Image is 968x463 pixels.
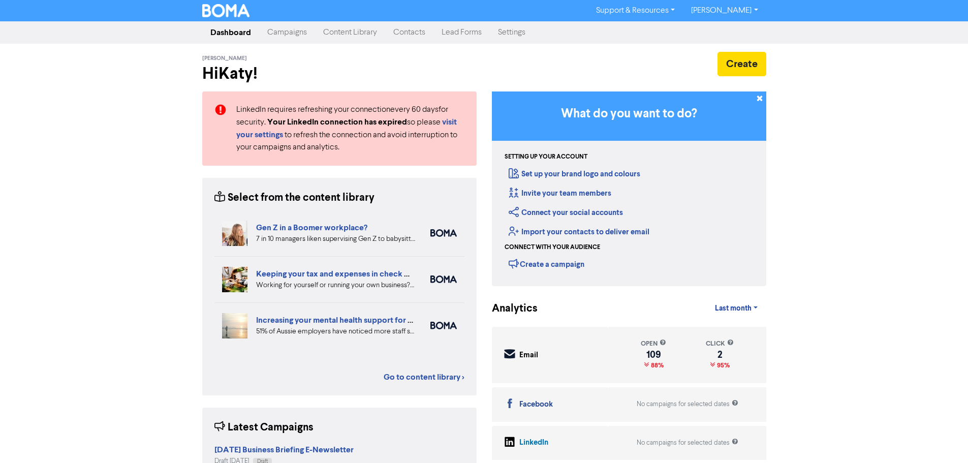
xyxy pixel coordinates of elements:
a: Content Library [315,22,385,43]
a: Import your contacts to deliver email [509,227,649,237]
div: Select from the content library [214,190,374,206]
a: visit your settings [236,118,457,139]
a: Set up your brand logo and colours [509,169,640,179]
img: BOMA Logo [202,4,250,17]
a: Support & Resources [588,3,683,19]
a: [PERSON_NAME] [683,3,766,19]
div: Create a campaign [509,256,584,271]
img: boma [430,229,457,237]
a: Settings [490,22,534,43]
img: boma [430,322,457,329]
a: Connect your social accounts [509,208,623,218]
a: Go to content library > [384,371,464,383]
div: Facebook [519,399,553,411]
span: [PERSON_NAME] [202,55,247,62]
strong: [DATE] Business Briefing E-Newsletter [214,445,354,455]
div: Latest Campaigns [214,420,314,436]
button: Create [717,52,766,76]
div: 7 in 10 managers liken supervising Gen Z to babysitting or parenting. But is your people manageme... [256,234,415,244]
a: Last month [707,298,766,319]
div: Getting Started in BOMA [492,91,766,286]
h3: What do you want to do? [507,107,751,121]
h2: Hi Katy ! [202,64,477,83]
a: [DATE] Business Briefing E-Newsletter [214,446,354,454]
div: Connect with your audience [505,243,600,252]
div: open [641,339,666,349]
div: 51% of Aussie employers have noticed more staff struggling with mental health. But very few have ... [256,326,415,337]
div: Analytics [492,301,525,317]
div: No campaigns for selected dates [637,399,738,409]
iframe: Chat Widget [917,414,968,463]
a: Increasing your mental health support for employees [256,315,448,325]
div: Email [519,350,538,361]
span: 95% [715,361,730,369]
img: boma_accounting [430,275,457,283]
div: 2 [706,351,734,359]
div: Working for yourself or running your own business? Setup robust systems for expenses & tax requir... [256,280,415,291]
a: Gen Z in a Boomer workplace? [256,223,367,233]
a: Lead Forms [433,22,490,43]
div: LinkedIn [519,437,548,449]
div: LinkedIn requires refreshing your connection every 60 days for security. so please to refresh the... [229,104,472,153]
a: Campaigns [259,22,315,43]
div: click [706,339,734,349]
div: 109 [641,351,666,359]
span: Last month [715,304,752,313]
strong: Your LinkedIn connection has expired [267,117,407,127]
a: Invite your team members [509,189,611,198]
a: Contacts [385,22,433,43]
div: Setting up your account [505,152,587,162]
a: Dashboard [202,22,259,43]
a: Keeping your tax and expenses in check when you are self-employed [256,269,508,279]
span: 88% [649,361,664,369]
div: No campaigns for selected dates [637,438,738,448]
